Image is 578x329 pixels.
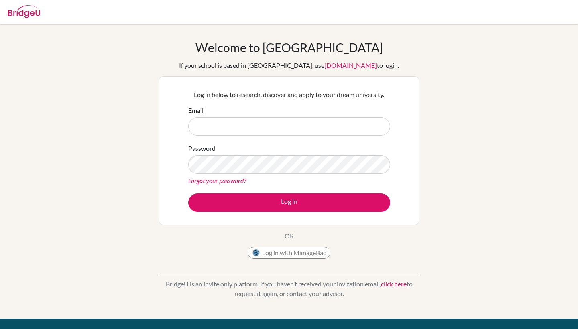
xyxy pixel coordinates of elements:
p: Log in below to research, discover and apply to your dream university. [188,90,390,100]
label: Password [188,144,216,153]
p: OR [285,231,294,241]
label: Email [188,106,204,115]
button: Log in [188,193,390,212]
a: click here [381,280,407,288]
img: Bridge-U [8,5,40,18]
button: Log in with ManageBac [248,247,330,259]
a: [DOMAIN_NAME] [324,61,377,69]
p: BridgeU is an invite only platform. If you haven’t received your invitation email, to request it ... [159,279,419,299]
div: If your school is based in [GEOGRAPHIC_DATA], use to login. [179,61,399,70]
a: Forgot your password? [188,177,246,184]
h1: Welcome to [GEOGRAPHIC_DATA] [195,40,383,55]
